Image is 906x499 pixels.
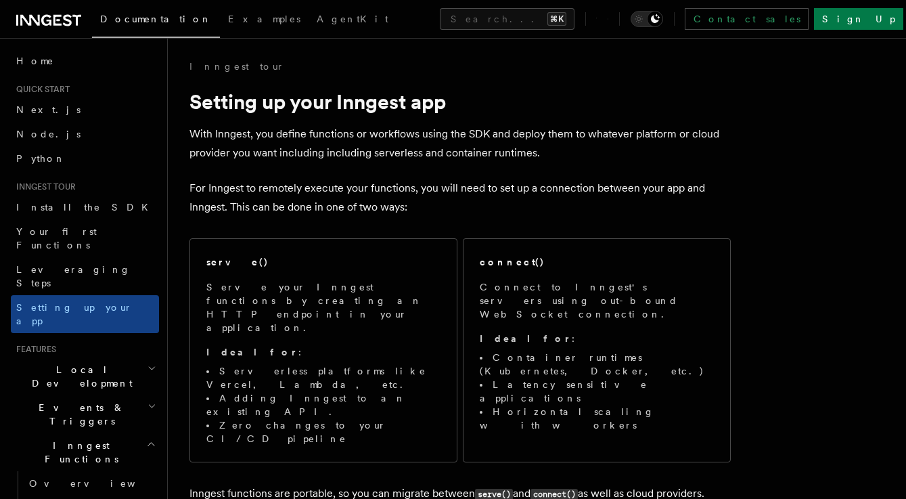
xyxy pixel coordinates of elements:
[220,4,309,37] a: Examples
[189,60,284,73] a: Inngest tour
[480,378,714,405] li: Latency sensitive applications
[16,226,97,251] span: Your first Functions
[24,471,159,496] a: Overview
[16,104,81,115] span: Next.js
[16,54,54,68] span: Home
[11,219,159,257] a: Your first Functions
[206,347,298,357] strong: Ideal for
[11,439,146,466] span: Inngest Functions
[11,146,159,171] a: Python
[317,14,388,24] span: AgentKit
[206,364,440,391] li: Serverless platforms like Vercel, Lambda, etc.
[11,49,159,73] a: Home
[16,153,66,164] span: Python
[685,8,809,30] a: Contact sales
[11,122,159,146] a: Node.js
[189,179,731,217] p: For Inngest to remotely execute your functions, you will need to set up a connection between your...
[11,401,148,428] span: Events & Triggers
[228,14,300,24] span: Examples
[11,97,159,122] a: Next.js
[480,332,714,345] p: :
[440,8,574,30] button: Search...⌘K
[11,195,159,219] a: Install the SDK
[189,238,457,462] a: serve()Serve your Inngest functions by creating an HTTP endpoint in your application.Ideal for:Se...
[206,255,269,269] h2: serve()
[480,351,714,378] li: Container runtimes (Kubernetes, Docker, etc.)
[11,84,70,95] span: Quick start
[463,238,731,462] a: connect()Connect to Inngest's servers using out-bound WebSocket connection.Ideal for:Container ru...
[206,280,440,334] p: Serve your Inngest functions by creating an HTTP endpoint in your application.
[206,418,440,446] li: Zero changes to your CI/CD pipeline
[16,202,156,213] span: Install the SDK
[29,478,168,489] span: Overview
[11,181,76,192] span: Inngest tour
[206,345,440,359] p: :
[547,12,566,26] kbd: ⌘K
[189,125,731,162] p: With Inngest, you define functions or workflows using the SDK and deploy them to whatever platfor...
[11,433,159,471] button: Inngest Functions
[480,405,714,432] li: Horizontal scaling with workers
[631,11,663,27] button: Toggle dark mode
[814,8,903,30] a: Sign Up
[92,4,220,38] a: Documentation
[480,333,572,344] strong: Ideal for
[11,344,56,355] span: Features
[480,280,714,321] p: Connect to Inngest's servers using out-bound WebSocket connection.
[16,264,131,288] span: Leveraging Steps
[16,302,133,326] span: Setting up your app
[11,363,148,390] span: Local Development
[100,14,212,24] span: Documentation
[11,395,159,433] button: Events & Triggers
[480,255,545,269] h2: connect()
[11,357,159,395] button: Local Development
[16,129,81,139] span: Node.js
[189,89,731,114] h1: Setting up your Inngest app
[206,391,440,418] li: Adding Inngest to an existing API.
[309,4,397,37] a: AgentKit
[11,295,159,333] a: Setting up your app
[11,257,159,295] a: Leveraging Steps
